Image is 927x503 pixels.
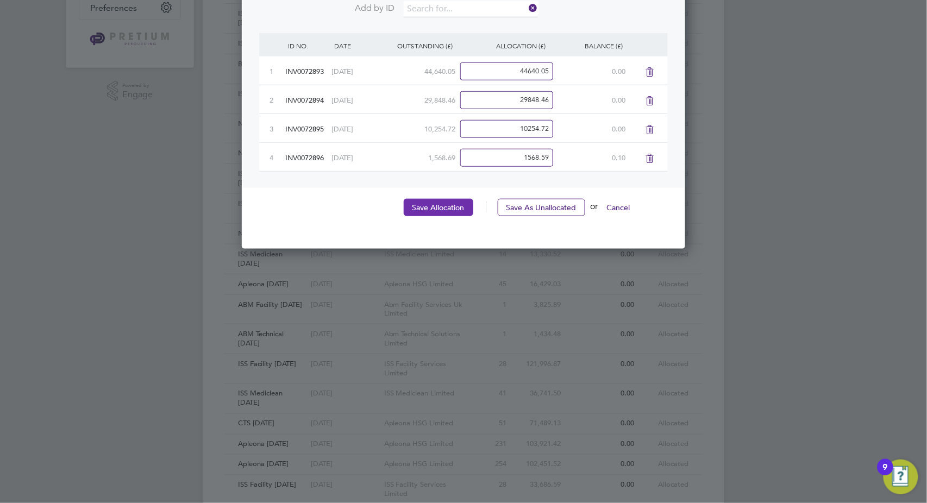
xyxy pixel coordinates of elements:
div: 3 [270,114,285,142]
li: or [259,199,668,227]
div: 0.00 [548,56,625,85]
div: 0.00 [548,114,625,142]
button: Save Allocation [404,199,473,216]
div: [DATE] [332,85,378,114]
div: 10,254.72 [378,114,455,142]
div: 4 [270,143,285,171]
button: Open Resource Center, 9 new notifications [884,460,918,494]
input: Search for... [404,1,538,17]
div: 1,568.69 [378,143,455,171]
div: INV0072896 [285,143,331,171]
button: Save As Unallocated [498,199,585,216]
div: [DATE] [332,143,378,171]
div: 0.10 [548,143,625,171]
span: Add by ID [355,3,395,14]
div: 1 [270,56,285,85]
div: INV0072895 [285,114,331,142]
div: BALANCE (£) [548,33,625,58]
div: 2 [270,85,285,114]
div: OUTSTANDING (£) [378,33,455,58]
div: [DATE] [332,56,378,85]
div: INV0072893 [285,56,331,85]
div: 9 [883,467,888,481]
div: [DATE] [332,114,378,142]
button: Cancel [598,199,639,216]
div: 29,848.46 [378,85,455,114]
div: DATE [332,33,378,58]
div: ALLOCATION (£) [455,33,548,58]
div: ID NO. [285,33,331,58]
div: INV0072894 [285,85,331,114]
div: 0.00 [548,85,625,114]
div: 44,640.05 [378,56,455,85]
